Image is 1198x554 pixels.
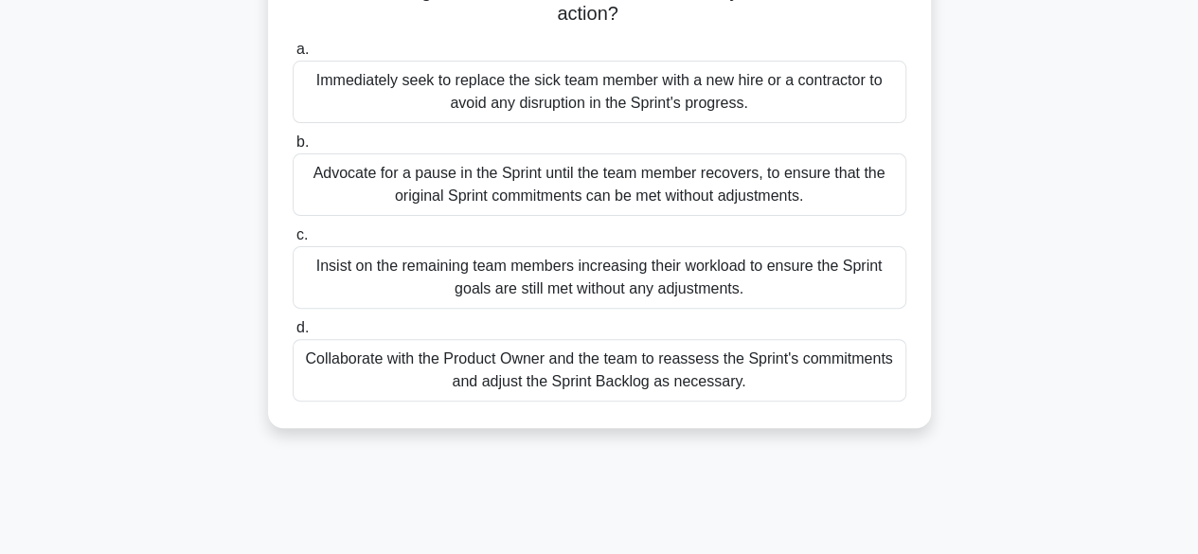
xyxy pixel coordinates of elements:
[293,246,906,309] div: Insist on the remaining team members increasing their workload to ensure the Sprint goals are sti...
[293,339,906,402] div: Collaborate with the Product Owner and the team to reassess the Sprint's commitments and adjust t...
[296,41,309,57] span: a.
[293,153,906,216] div: Advocate for a pause in the Sprint until the team member recovers, to ensure that the original Sp...
[296,134,309,150] span: b.
[296,319,309,335] span: d.
[296,226,308,242] span: c.
[293,61,906,123] div: Immediately seek to replace the sick team member with a new hire or a contractor to avoid any dis...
